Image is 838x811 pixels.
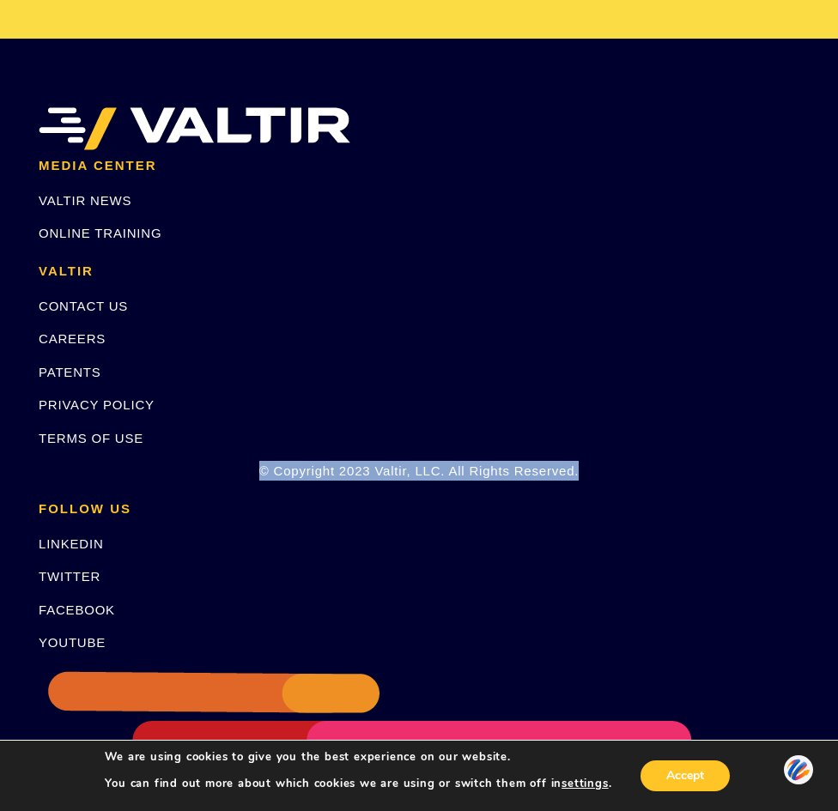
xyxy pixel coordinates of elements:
[39,397,155,412] a: PRIVACY POLICY
[39,431,143,445] a: TERMS OF USE
[39,569,100,584] a: TWITTER
[39,264,799,279] h2: VALTIR
[39,365,101,379] a: PATENTS
[39,159,799,173] h2: MEDIA CENTER
[784,754,813,785] img: svg+xml;base64,PHN2ZyB3aWR0aD0iNDQiIGhlaWdodD0iNDQiIHZpZXdCb3g9IjAgMCA0NCA0NCIgZmlsbD0ibm9uZSIgeG...
[105,776,611,791] p: You can find out more about which cookies we are using or switch them off in .
[39,226,161,240] a: ONLINE TRAINING
[39,331,106,346] a: CAREERS
[105,749,611,765] p: We are using cookies to give you the best experience on our website.
[39,635,106,650] a: YOUTUBE
[39,107,350,150] img: VALTIR
[641,760,730,791] button: Accept
[562,776,608,791] button: settings
[39,502,799,517] h2: FOLLOW US
[39,536,104,551] a: LINKEDIN
[39,461,799,481] p: © Copyright 2023 Valtir, LLC. All Rights Reserved.
[39,299,128,313] a: CONTACT US
[39,193,131,208] a: VALTIR NEWS
[39,602,115,617] a: FACEBOOK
